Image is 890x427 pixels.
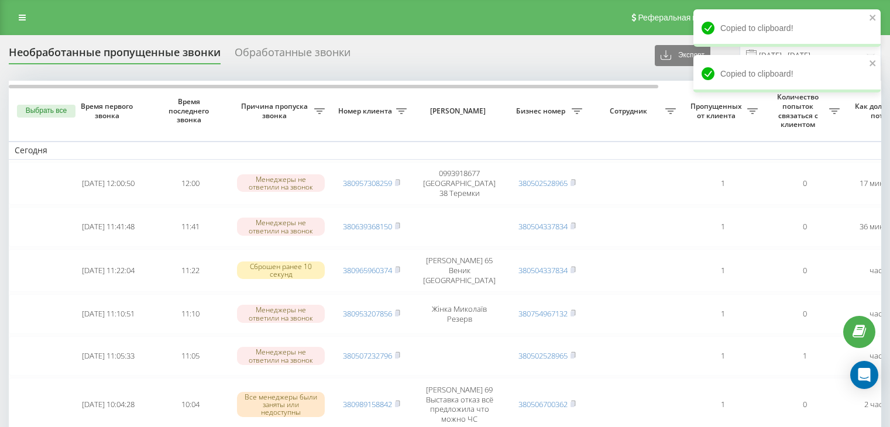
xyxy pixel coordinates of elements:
a: 380502528965 [518,178,568,188]
button: Экспорт [655,45,710,66]
td: 1 [682,249,764,292]
td: Жінка Миколаїв Резерв [413,294,506,334]
a: 380504337834 [518,221,568,232]
a: 380957308259 [343,178,392,188]
div: Менеджеры не ответили на звонок [237,218,325,235]
td: 1 [682,336,764,376]
td: 1 [682,162,764,205]
span: Время последнего звонка [159,97,222,125]
div: Copied to clipboard! [693,9,881,47]
a: 380507232796 [343,350,392,361]
div: Менеджеры не ответили на звонок [237,347,325,364]
div: Необработанные пропущенные звонки [9,46,221,64]
a: 380754967132 [518,308,568,319]
a: 380989158842 [343,399,392,409]
a: 380502528965 [518,350,568,361]
a: 380639368150 [343,221,392,232]
td: 0993918677 [GEOGRAPHIC_DATA] 38 Теремки [413,162,506,205]
div: Все менеджеры были заняты или недоступны [237,392,325,418]
a: 380504337834 [518,265,568,276]
td: 0 [764,249,846,292]
span: Время первого звонка [77,102,140,120]
td: [DATE] 12:00:50 [67,162,149,205]
a: 380953207856 [343,308,392,319]
td: [PERSON_NAME] 65 Веник [GEOGRAPHIC_DATA] [413,249,506,292]
td: 11:22 [149,249,231,292]
div: Менеджеры не ответили на звонок [237,174,325,192]
span: Количество попыток связаться с клиентом [769,92,829,129]
div: Сброшен ранее 10 секунд [237,261,325,279]
span: [PERSON_NAME] [422,106,496,116]
td: 1 [682,294,764,334]
div: Open Intercom Messenger [850,361,878,389]
span: Реферальная программа [638,13,734,22]
td: [DATE] 11:22:04 [67,249,149,292]
td: 11:10 [149,294,231,334]
td: [DATE] 11:10:51 [67,294,149,334]
span: Номер клиента [336,106,396,116]
button: close [869,13,877,24]
td: [DATE] 11:05:33 [67,336,149,376]
a: 380506700362 [518,399,568,409]
td: [DATE] 11:41:48 [67,207,149,247]
td: 1 [764,336,846,376]
div: Copied to clipboard! [693,55,881,92]
td: 0 [764,294,846,334]
td: 11:41 [149,207,231,247]
td: 0 [764,207,846,247]
td: 11:05 [149,336,231,376]
button: Выбрать все [17,105,75,118]
span: Сотрудник [594,106,665,116]
a: 380965960374 [343,265,392,276]
td: 12:00 [149,162,231,205]
button: close [869,58,877,70]
div: Менеджеры не ответили на звонок [237,305,325,322]
div: Обработанные звонки [235,46,350,64]
td: 0 [764,162,846,205]
span: Бизнес номер [512,106,572,116]
span: Причина пропуска звонка [237,102,314,120]
span: Пропущенных от клиента [688,102,747,120]
td: 1 [682,207,764,247]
